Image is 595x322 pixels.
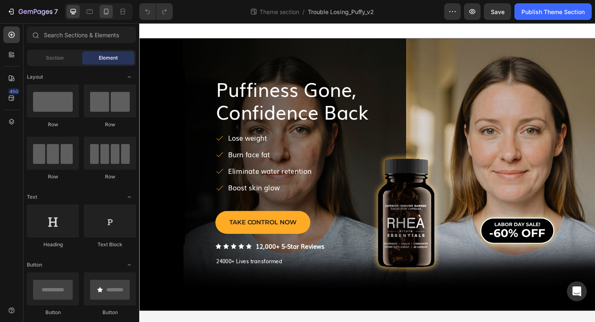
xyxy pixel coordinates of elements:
div: Row [84,173,136,180]
div: Heading [27,241,79,248]
span: / [302,7,305,16]
span: Layout [27,73,43,81]
span: Toggle open [123,258,136,272]
span: Toggle open [123,70,136,84]
div: Text Block [84,241,136,248]
div: Row [27,173,79,180]
div: 450 [8,88,20,95]
span: Toggle open [123,190,136,204]
div: Row [27,121,79,128]
span: Save [491,8,505,15]
div: Undo/Redo [139,3,173,20]
span: Trouble Losing_Puffy_v2 [308,7,374,16]
img: gempages_541051454656349315-dcaf880c-ea7a-4f03-9f1d-3a6d6f998621.svg [368,206,455,245]
span: Text [27,193,37,201]
div: Button [27,309,79,316]
div: Row [84,121,136,128]
span: Section [46,54,64,62]
div: Button [84,309,136,316]
span: Theme section [258,7,301,16]
button: 7 [3,3,62,20]
button: Publish Theme Section [514,3,592,20]
iframe: Design area [139,23,595,322]
div: Open Intercom Messenger [567,281,587,301]
p: 7 [54,7,58,17]
div: Publish Theme Section [521,7,585,16]
button: Save [484,3,511,20]
span: Button [27,261,42,269]
input: Search Sections & Elements [27,26,136,43]
span: Element [99,54,118,62]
